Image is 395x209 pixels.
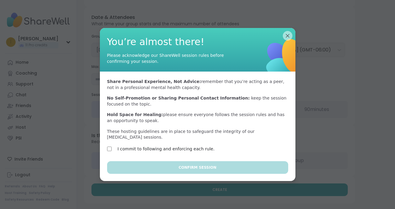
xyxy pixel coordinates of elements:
[107,79,201,84] b: Share Personal Experience, Not Advice:
[243,17,325,99] img: ShareWell Logomark
[107,112,163,117] b: Hold Space for Healing:
[107,96,250,100] b: No Self-Promotion or Sharing Personal Contact Information:
[107,95,288,107] p: keep the session focused on the topic.
[107,52,227,64] div: Please acknowledge our ShareWell session rules before confirming your session.
[107,112,288,124] p: please ensure everyone follows the session rules and has an opportunity to speak.
[179,165,216,170] span: Confirm Session
[107,35,288,49] span: You’re almost there!
[118,145,215,152] label: I commit to following and enforcing each rule.
[107,161,288,174] button: Confirm Session
[107,129,288,140] p: These hosting guidelines are in place to safeguard the integrity of our [MEDICAL_DATA] sessions.
[107,79,288,91] p: remember that you’re acting as a peer, not in a professional mental health capacity.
